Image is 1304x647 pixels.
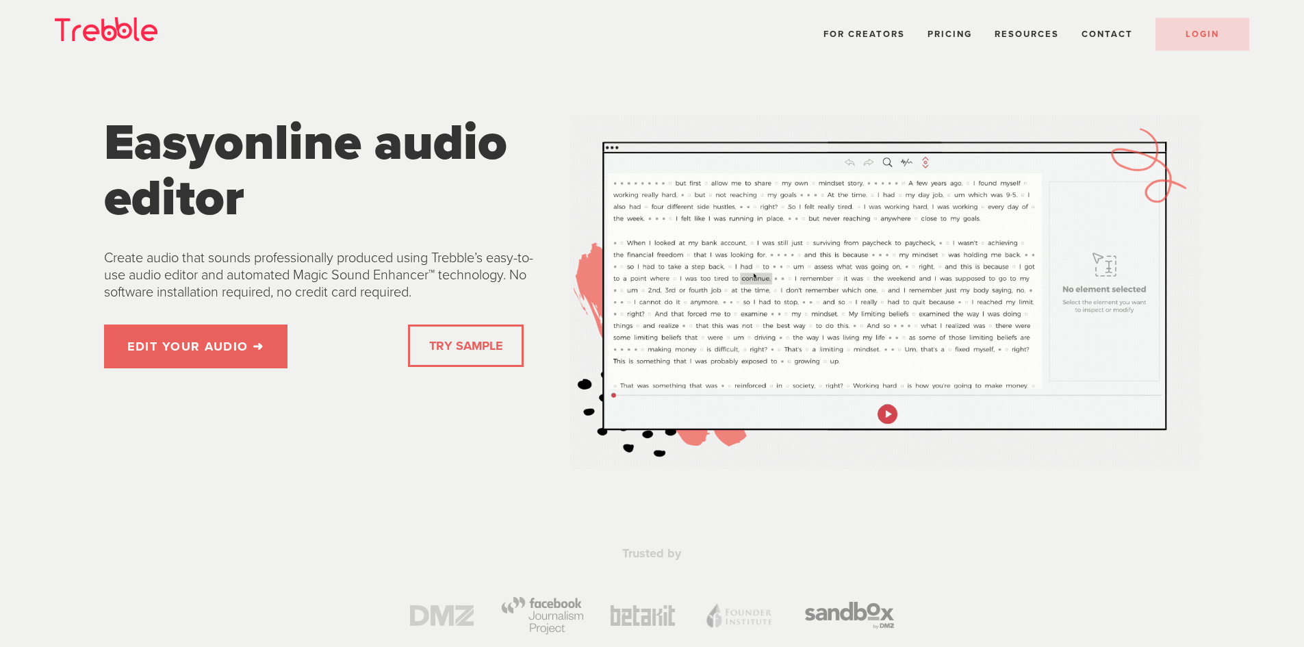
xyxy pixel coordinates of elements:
[380,546,923,561] p: Trusted by
[611,605,675,626] img: https%3A%2F%2Fweb.trebble.fm%2Flanding_page_assets%2FbetakitLogo.png
[424,332,508,359] a: TRY SAMPLE
[1155,18,1249,51] a: LOGIN
[570,115,1199,469] img: Trebble Audio Editor Demo Gif
[928,29,972,40] a: Pricing
[805,602,894,629] img: https%3A%2F%2Fweb.trebble.fm%2Flanding_page_assets%2Fsandbox_gray.png
[55,17,157,41] img: Trebble
[410,605,474,626] img: https%3A%2F%2Fweb.trebble.fm%2Flanding_page_assets%2Fdmz_gray.png
[1082,29,1133,40] a: Contact
[501,597,583,635] img: https%3A%2F%2Fweb.trebble.fm%2Flanding_page_assets%2Ffacebook_journalism_gray.png
[104,115,547,227] h1: online audio editor
[104,112,214,173] span: Easy
[995,29,1059,40] span: Resources
[702,600,778,631] img: https%3A%2F%2Fweb.trebble.fm%2Flanding_page_assets%2Ffi_gray.png
[1186,29,1219,40] span: LOGIN
[104,325,287,368] a: EDIT YOUR AUDIO ➜
[823,29,905,40] a: For Creators
[104,250,547,301] p: Create audio that sounds professionally produced using Trebble’s easy-to-use audio editor and aut...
